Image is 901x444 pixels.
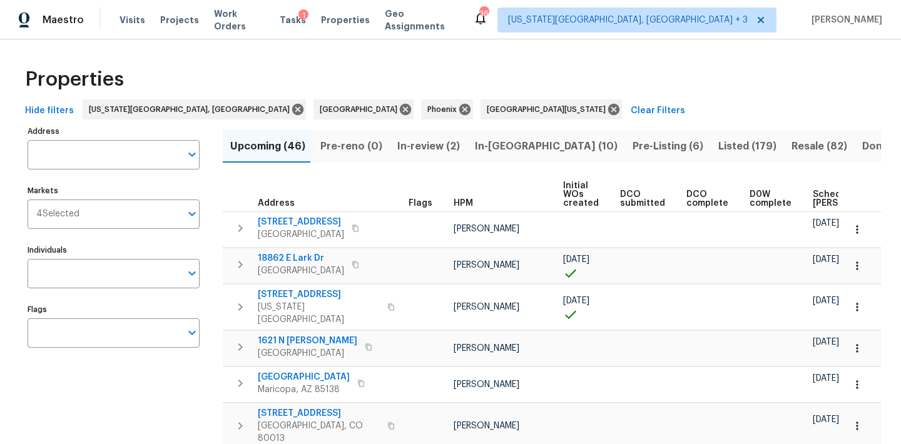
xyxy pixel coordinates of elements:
[258,371,350,383] span: [GEOGRAPHIC_DATA]
[183,265,201,282] button: Open
[28,246,200,254] label: Individuals
[160,14,199,26] span: Projects
[28,128,200,135] label: Address
[120,14,145,26] span: Visits
[563,255,589,264] span: [DATE]
[258,335,357,347] span: 1621 N [PERSON_NAME]
[626,99,690,123] button: Clear Filters
[813,415,839,424] span: [DATE]
[397,138,460,155] span: In-review (2)
[454,344,519,353] span: [PERSON_NAME]
[313,99,414,119] div: [GEOGRAPHIC_DATA]
[25,103,74,119] span: Hide filters
[454,261,519,270] span: [PERSON_NAME]
[454,225,519,233] span: [PERSON_NAME]
[298,9,308,22] div: 1
[454,303,519,311] span: [PERSON_NAME]
[214,8,265,33] span: Work Orders
[718,138,776,155] span: Listed (179)
[454,421,519,430] span: [PERSON_NAME]
[631,103,685,119] span: Clear Filters
[25,73,124,86] span: Properties
[36,209,79,219] span: 4 Selected
[321,14,370,26] span: Properties
[813,219,839,228] span: [DATE]
[409,199,432,208] span: Flags
[258,228,344,241] span: [GEOGRAPHIC_DATA]
[258,216,344,228] span: [STREET_ADDRESS]
[481,99,622,119] div: [GEOGRAPHIC_DATA][US_STATE]
[258,301,380,326] span: [US_STATE][GEOGRAPHIC_DATA]
[479,8,488,20] div: 36
[475,138,618,155] span: In-[GEOGRAPHIC_DATA] (10)
[686,190,728,208] span: DCO complete
[320,138,382,155] span: Pre-reno (0)
[280,16,306,24] span: Tasks
[43,14,84,26] span: Maestro
[258,347,357,360] span: [GEOGRAPHIC_DATA]
[487,103,611,116] span: [GEOGRAPHIC_DATA][US_STATE]
[89,103,295,116] span: [US_STATE][GEOGRAPHIC_DATA], [GEOGRAPHIC_DATA]
[427,103,462,116] span: Phoenix
[258,407,380,420] span: [STREET_ADDRESS]
[454,380,519,389] span: [PERSON_NAME]
[633,138,703,155] span: Pre-Listing (6)
[258,383,350,396] span: Maricopa, AZ 85138
[83,99,306,119] div: [US_STATE][GEOGRAPHIC_DATA], [GEOGRAPHIC_DATA]
[813,190,883,208] span: Scheduled [PERSON_NAME]
[563,296,589,305] span: [DATE]
[508,14,748,26] span: [US_STATE][GEOGRAPHIC_DATA], [GEOGRAPHIC_DATA] + 3
[258,265,344,277] span: [GEOGRAPHIC_DATA]
[183,324,201,341] button: Open
[28,306,200,313] label: Flags
[421,99,473,119] div: Phoenix
[385,8,458,33] span: Geo Assignments
[20,99,79,123] button: Hide filters
[620,190,665,208] span: DCO submitted
[807,14,882,26] span: [PERSON_NAME]
[792,138,847,155] span: Resale (82)
[813,255,839,264] span: [DATE]
[183,205,201,223] button: Open
[813,374,839,383] span: [DATE]
[230,138,305,155] span: Upcoming (46)
[454,199,473,208] span: HPM
[320,103,402,116] span: [GEOGRAPHIC_DATA]
[258,288,380,301] span: [STREET_ADDRESS]
[813,296,839,305] span: [DATE]
[813,338,839,346] span: [DATE]
[183,146,201,163] button: Open
[28,187,200,194] label: Markets
[258,252,344,265] span: 18862 E Lark Dr
[750,190,792,208] span: D0W complete
[563,181,599,208] span: Initial WOs created
[258,199,295,208] span: Address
